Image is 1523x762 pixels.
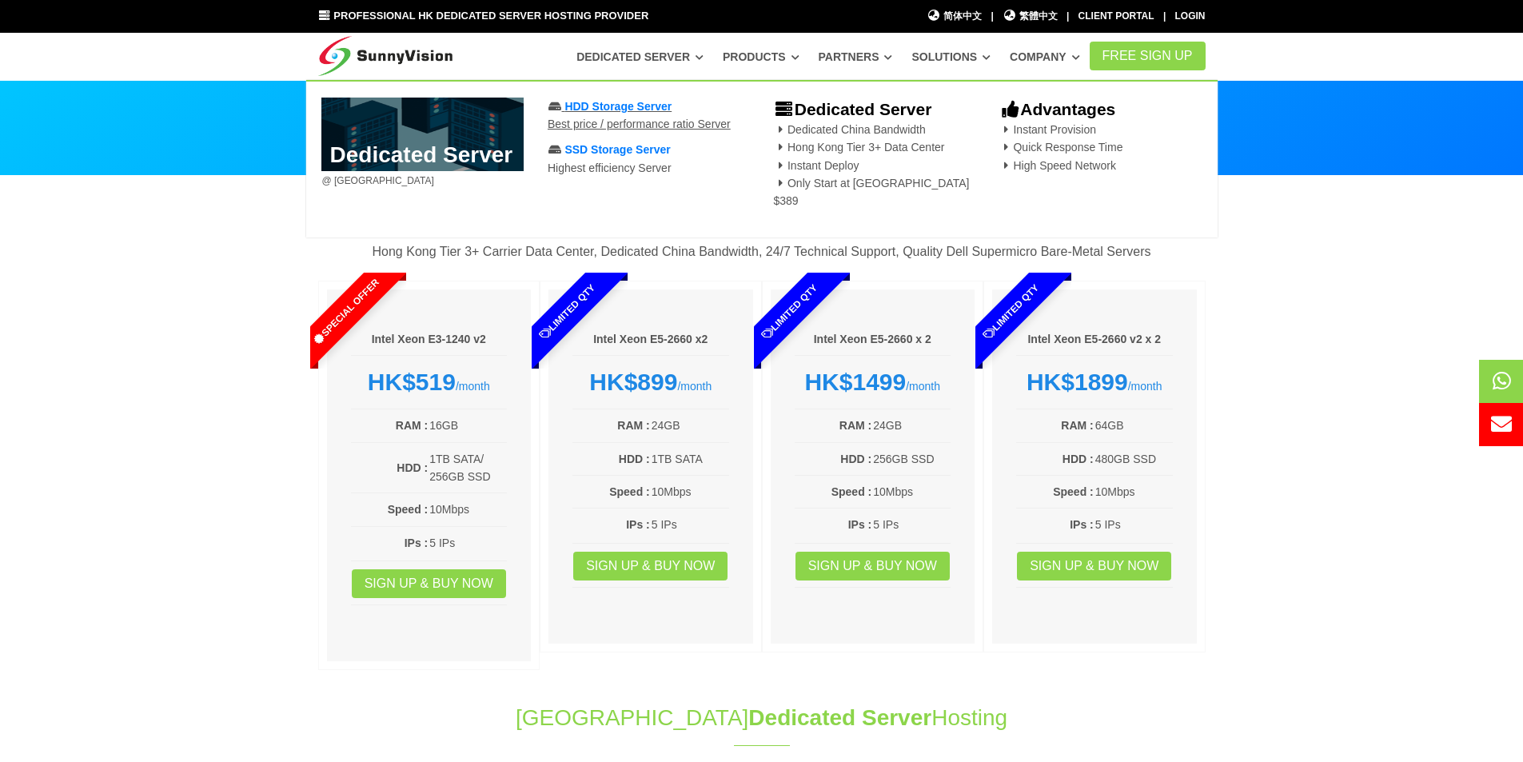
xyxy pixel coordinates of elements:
a: 简体中文 [927,9,983,24]
td: 10Mbps [651,482,729,501]
div: /month [795,368,951,397]
a: FREE Sign Up [1090,42,1206,70]
b: Speed : [831,485,872,498]
span: Limited Qty [722,245,856,379]
b: IPs : [1070,518,1094,531]
td: 10Mbps [872,482,951,501]
span: @ [GEOGRAPHIC_DATA] [321,175,433,186]
b: HDD : [397,461,428,474]
span: HDD Storage Server [564,100,672,113]
td: 24GB [651,416,729,435]
a: SSD Storage ServerHighest efficiency Server [548,143,672,174]
td: 5 IPs [872,515,951,534]
b: RAM : [617,419,649,432]
span: Dedicated China Bandwidth Hong Kong Tier 3+ Data Center Instant Deploy Only Start at [GEOGRAPHIC_... [773,123,969,208]
span: Instant Provision Quick Response Time High Speed Network [999,123,1122,172]
h6: Intel Xeon E5-2660 x2 [572,332,729,348]
td: 480GB SSD [1094,449,1173,469]
a: Sign up & Buy Now [1017,552,1171,580]
li: | [1066,9,1069,24]
b: Speed : [609,485,650,498]
td: 16GB [429,416,507,435]
a: Sign up & Buy Now [573,552,728,580]
a: Sign up & Buy Now [795,552,950,580]
h6: Intel Xeon E3-1240 v2 [351,332,508,348]
a: Dedicated Server [576,42,704,71]
td: 64GB [1094,416,1173,435]
b: Advantages [999,100,1115,118]
b: RAM : [396,419,428,432]
div: /month [351,368,508,397]
a: 繁體中文 [1003,9,1058,24]
li: | [991,9,993,24]
strong: HK$519 [368,369,456,395]
span: Limited Qty [500,245,635,379]
li: | [1163,9,1166,24]
div: /month [572,368,729,397]
td: 1TB SATA [651,449,729,469]
b: RAM : [1061,419,1093,432]
td: 5 IPs [651,515,729,534]
b: HDD : [619,453,650,465]
p: Hong Kong Tier 3+ Carrier Data Center, Dedicated China Bandwidth, 24/7 Technical Support, Quality... [318,241,1206,262]
td: 10Mbps [429,500,507,519]
span: Professional HK Dedicated Server Hosting Provider [333,10,648,22]
a: Sign up & Buy Now [352,569,506,598]
span: Dedicated Server [748,705,931,730]
b: Speed : [1053,485,1094,498]
b: RAM : [839,419,871,432]
strong: HK$1499 [804,369,906,395]
strong: HK$899 [589,369,677,395]
a: HDD Storage ServerBest price / performance ratio Server [548,100,731,130]
span: SSD Storage Server [564,143,670,156]
span: Limited Qty [944,245,1078,379]
b: Dedicated Server [773,100,931,118]
td: 1TB SATA/ 256GB SSD [429,449,507,487]
b: HDD : [840,453,871,465]
td: 5 IPs [429,533,507,553]
a: Solutions [911,42,991,71]
td: 256GB SSD [872,449,951,469]
span: Special Offer [278,245,413,379]
a: Partners [819,42,893,71]
td: 5 IPs [1094,515,1173,534]
b: IPs : [848,518,872,531]
strong: HK$1899 [1027,369,1128,395]
b: HDD : [1063,453,1094,465]
b: IPs : [405,537,429,549]
a: Products [723,42,799,71]
td: 10Mbps [1094,482,1173,501]
div: Dedicated Server [306,80,1218,237]
h6: Intel Xeon E5-2660 x 2 [795,332,951,348]
b: Speed : [388,503,429,516]
a: Company [1010,42,1080,71]
div: /month [1016,368,1173,397]
a: Client Portal [1078,10,1154,22]
h1: [GEOGRAPHIC_DATA] Hosting [318,702,1206,733]
h6: Intel Xeon E5-2660 v2 x 2 [1016,332,1173,348]
td: 24GB [872,416,951,435]
a: Login [1175,10,1206,22]
b: IPs : [626,518,650,531]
